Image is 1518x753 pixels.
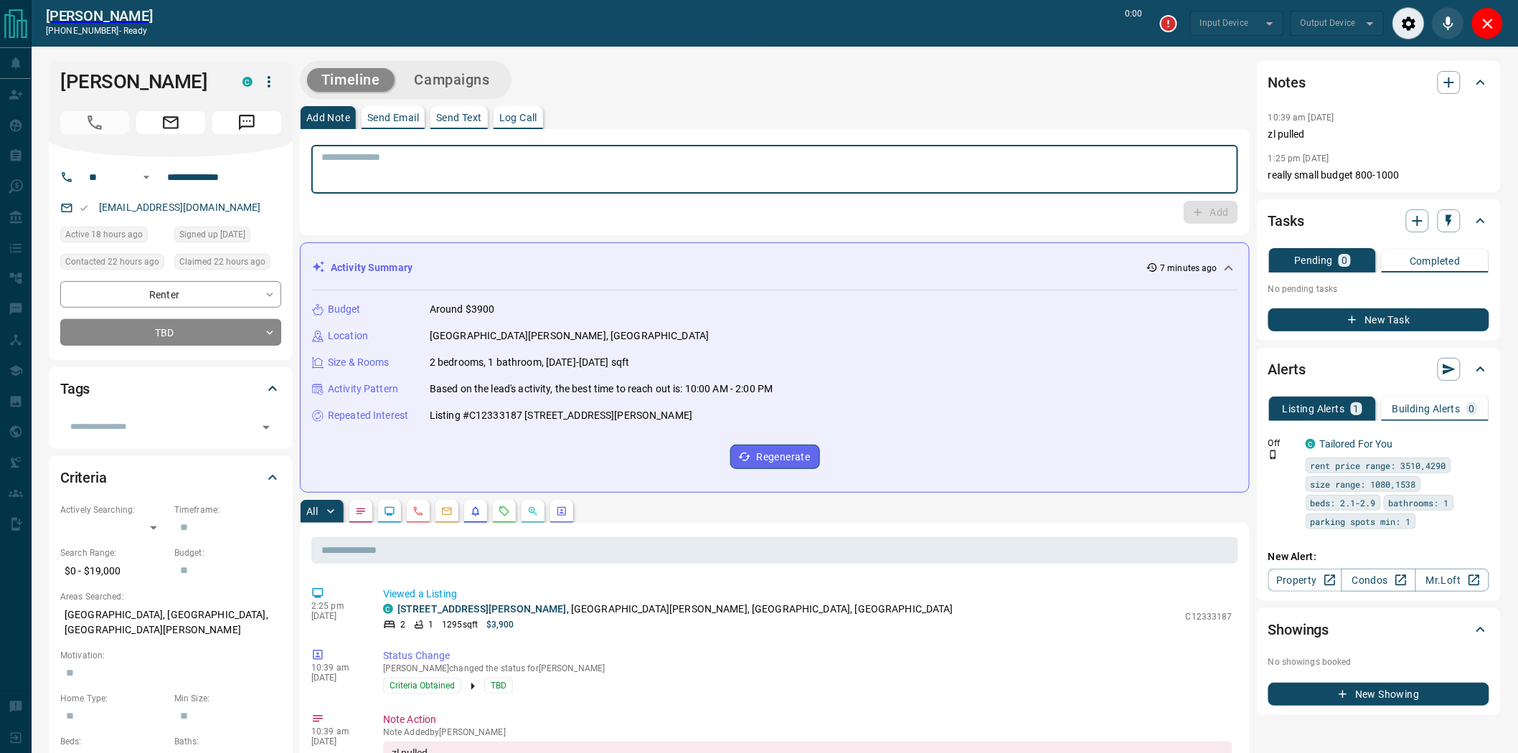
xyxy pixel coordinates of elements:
[1342,255,1347,265] p: 0
[136,111,205,134] span: Email
[328,328,368,344] p: Location
[60,371,281,406] div: Tags
[430,302,495,317] p: Around $3900
[1161,262,1217,275] p: 7 minutes ago
[60,649,281,662] p: Motivation:
[307,68,395,92] button: Timeline
[46,7,153,24] a: [PERSON_NAME]
[1268,204,1489,238] div: Tasks
[60,603,281,642] p: [GEOGRAPHIC_DATA], [GEOGRAPHIC_DATA], [GEOGRAPHIC_DATA][PERSON_NAME]
[400,618,405,631] p: 2
[1186,610,1232,623] p: C12333187
[256,417,276,437] button: Open
[556,506,567,517] svg: Agent Actions
[60,227,167,247] div: Wed Aug 13 2025
[46,24,153,37] p: [PHONE_NUMBER] -
[99,202,261,213] a: [EMAIL_ADDRESS][DOMAIN_NAME]
[400,68,504,92] button: Campaigns
[1268,113,1334,123] p: 10:39 am [DATE]
[242,77,253,87] div: condos.ca
[1311,496,1376,510] span: beds: 2.1-2.9
[436,113,482,123] p: Send Text
[311,663,362,673] p: 10:39 am
[430,408,692,423] p: Listing #C12333187 [STREET_ADDRESS][PERSON_NAME]
[383,727,1232,737] p: Note Added by [PERSON_NAME]
[1268,168,1489,183] p: really small budget 800-1000
[367,113,419,123] p: Send Email
[60,546,167,559] p: Search Range:
[430,328,709,344] p: [GEOGRAPHIC_DATA][PERSON_NAME], [GEOGRAPHIC_DATA]
[1389,496,1449,510] span: bathrooms: 1
[60,559,167,583] p: $0 - $19,000
[1268,612,1489,647] div: Showings
[1268,308,1489,331] button: New Task
[60,70,221,93] h1: [PERSON_NAME]
[60,281,281,308] div: Renter
[470,506,481,517] svg: Listing Alerts
[174,254,281,274] div: Wed Aug 13 2025
[174,692,281,705] p: Min Size:
[383,648,1232,663] p: Status Change
[499,113,537,123] p: Log Call
[60,590,281,603] p: Areas Searched:
[1268,65,1489,100] div: Notes
[60,735,167,748] p: Beds:
[306,113,350,123] p: Add Note
[1268,618,1329,641] h2: Showings
[1320,438,1393,450] a: Tailored For You
[60,503,167,516] p: Actively Searching:
[730,445,820,469] button: Regenerate
[60,254,167,274] div: Wed Aug 13 2025
[212,111,281,134] span: Message
[355,506,367,517] svg: Notes
[1354,404,1359,414] p: 1
[311,601,362,611] p: 2:25 pm
[312,255,1237,281] div: Activity Summary7 minutes ago
[60,111,129,134] span: Call
[1415,569,1489,592] a: Mr.Loft
[328,408,408,423] p: Repeated Interest
[1392,7,1425,39] div: Audio Settings
[430,355,630,370] p: 2 bedrooms, 1 bathroom, [DATE]-[DATE] sqft
[1126,7,1143,39] p: 0:00
[1268,71,1306,94] h2: Notes
[383,663,1232,673] p: [PERSON_NAME] changed the status for [PERSON_NAME]
[499,506,510,517] svg: Requests
[179,255,265,269] span: Claimed 22 hours ago
[328,355,390,370] p: Size & Rooms
[328,382,398,397] p: Activity Pattern
[1268,352,1489,387] div: Alerts
[1392,404,1461,414] p: Building Alerts
[1311,458,1446,473] span: rent price range: 3510,4290
[174,503,281,516] p: Timeframe:
[311,673,362,683] p: [DATE]
[491,678,506,693] span: TBD
[79,203,89,213] svg: Email Valid
[65,227,143,242] span: Active 18 hours ago
[174,546,281,559] p: Budget:
[1268,127,1489,142] p: zl pulled
[1432,7,1464,39] div: Mute
[138,169,155,186] button: Open
[412,506,424,517] svg: Calls
[1283,404,1345,414] p: Listing Alerts
[174,227,281,247] div: Mon Feb 21 2022
[430,382,773,397] p: Based on the lead's activity, the best time to reach out is: 10:00 AM - 2:00 PM
[1268,209,1304,232] h2: Tasks
[1311,477,1416,491] span: size range: 1080,1538
[60,466,107,489] h2: Criteria
[1311,514,1411,529] span: parking spots min: 1
[527,506,539,517] svg: Opportunities
[1471,7,1504,39] div: Close
[486,618,514,631] p: $3,900
[1268,437,1297,450] p: Off
[60,460,281,495] div: Criteria
[390,678,455,693] span: Criteria Obtained
[311,726,362,737] p: 10:39 am
[1268,655,1489,668] p: No showings booked
[1268,549,1489,564] p: New Alert:
[1268,450,1278,460] svg: Push Notification Only
[65,255,159,269] span: Contacted 22 hours ago
[383,604,393,614] div: condos.ca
